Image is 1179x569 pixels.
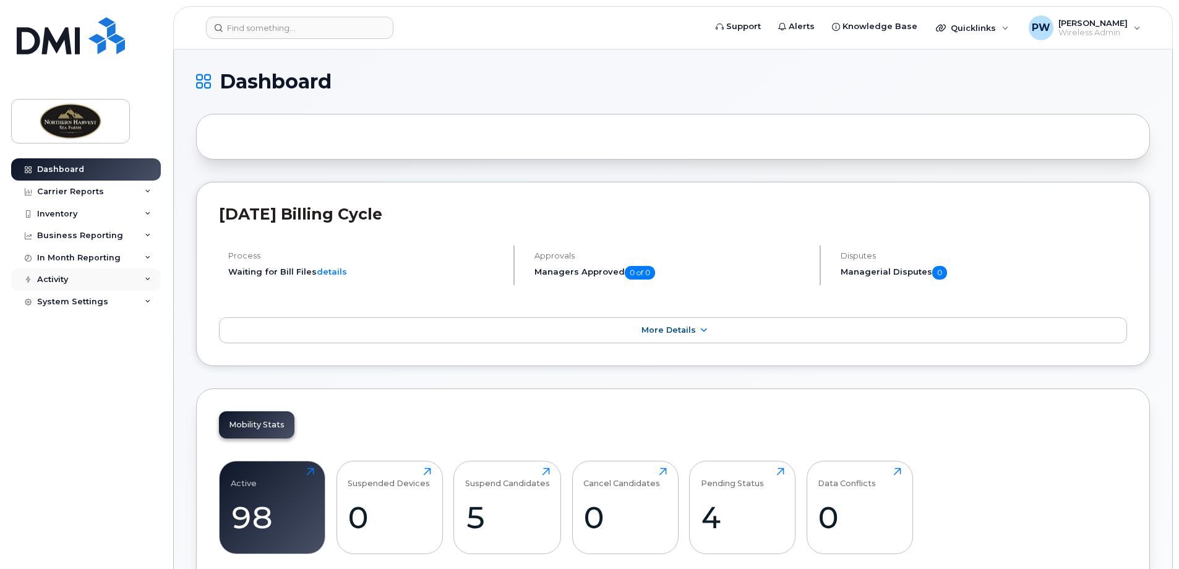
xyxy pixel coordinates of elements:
[348,468,430,488] div: Suspended Devices
[220,72,332,91] span: Dashboard
[465,468,550,488] div: Suspend Candidates
[583,468,660,488] div: Cancel Candidates
[231,499,314,536] div: 98
[583,468,667,547] a: Cancel Candidates0
[231,468,257,488] div: Active
[534,251,809,260] h4: Approvals
[625,266,655,280] span: 0 of 0
[818,499,901,536] div: 0
[701,468,784,547] a: Pending Status4
[841,251,1127,260] h4: Disputes
[231,468,314,547] a: Active98
[348,468,431,547] a: Suspended Devices0
[641,325,696,335] span: More Details
[932,266,947,280] span: 0
[219,205,1127,223] h2: [DATE] Billing Cycle
[317,267,347,276] a: details
[465,499,550,536] div: 5
[841,266,1127,280] h5: Managerial Disputes
[583,499,667,536] div: 0
[701,499,784,536] div: 4
[534,266,809,280] h5: Managers Approved
[228,266,503,278] li: Waiting for Bill Files
[1125,515,1170,560] iframe: Messenger Launcher
[228,251,503,260] h4: Process
[348,499,431,536] div: 0
[818,468,876,488] div: Data Conflicts
[701,468,764,488] div: Pending Status
[818,468,901,547] a: Data Conflicts0
[465,468,550,547] a: Suspend Candidates5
